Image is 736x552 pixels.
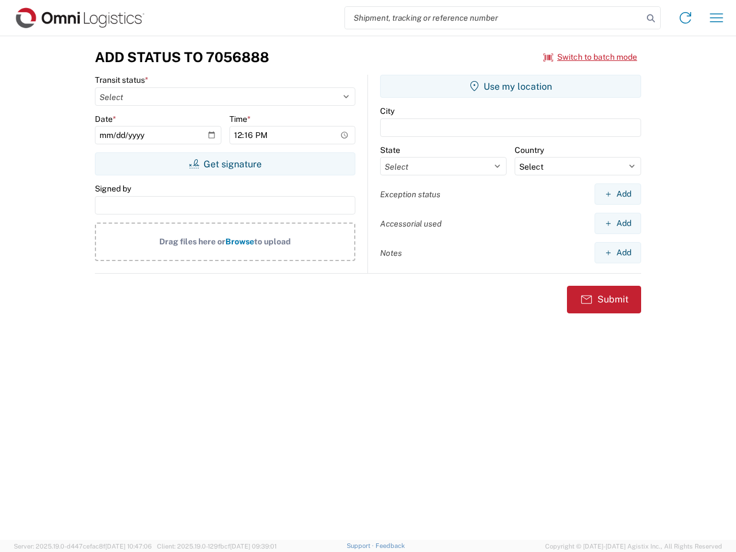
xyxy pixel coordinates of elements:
[95,152,355,175] button: Get signature
[567,286,641,313] button: Submit
[545,541,722,551] span: Copyright © [DATE]-[DATE] Agistix Inc., All Rights Reserved
[380,145,400,155] label: State
[230,543,277,550] span: [DATE] 09:39:01
[345,7,643,29] input: Shipment, tracking or reference number
[595,213,641,234] button: Add
[595,183,641,205] button: Add
[375,542,405,549] a: Feedback
[159,237,225,246] span: Drag files here or
[95,183,131,194] label: Signed by
[95,114,116,124] label: Date
[380,189,440,200] label: Exception status
[95,75,148,85] label: Transit status
[229,114,251,124] label: Time
[543,48,637,67] button: Switch to batch mode
[347,542,375,549] a: Support
[515,145,544,155] label: Country
[380,218,442,229] label: Accessorial used
[595,242,641,263] button: Add
[157,543,277,550] span: Client: 2025.19.0-129fbcf
[380,248,402,258] label: Notes
[254,237,291,246] span: to upload
[95,49,269,66] h3: Add Status to 7056888
[380,106,394,116] label: City
[14,543,152,550] span: Server: 2025.19.0-d447cefac8f
[105,543,152,550] span: [DATE] 10:47:06
[225,237,254,246] span: Browse
[380,75,641,98] button: Use my location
